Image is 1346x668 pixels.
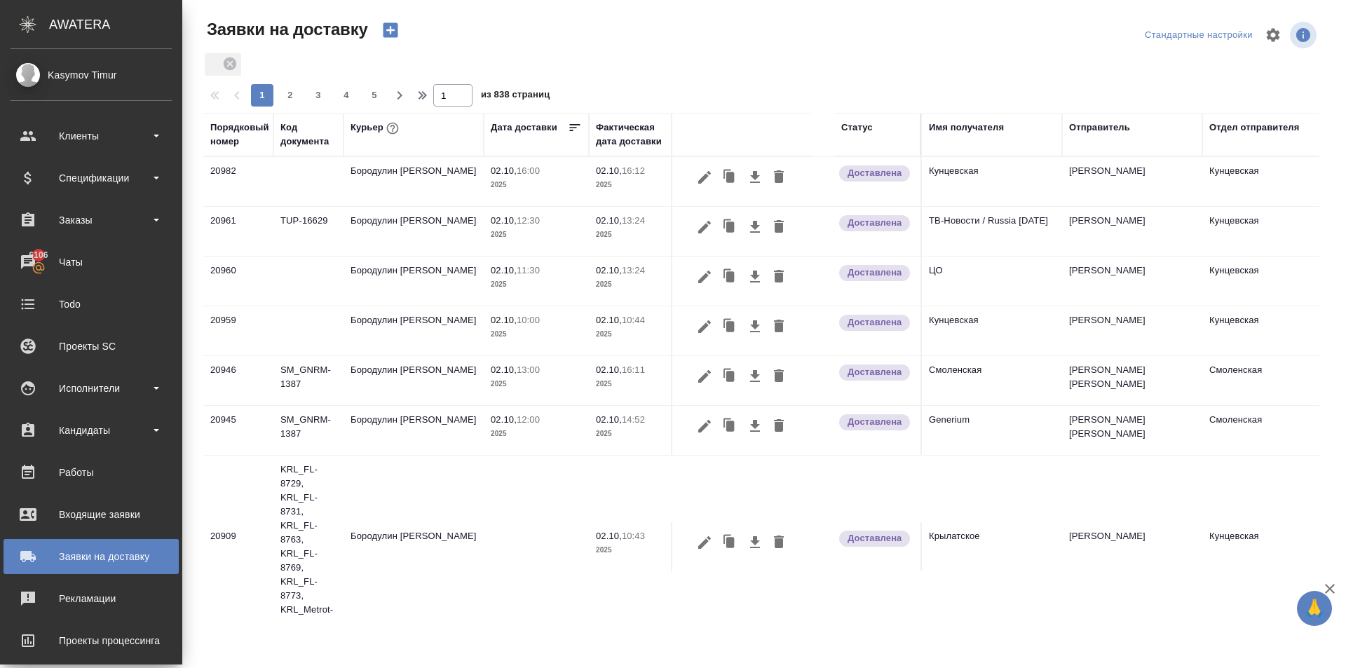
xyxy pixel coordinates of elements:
[922,356,1062,405] td: Смоленская
[273,406,344,455] td: SM_GNRM-1387
[4,329,179,364] a: Проекты SC
[838,164,913,183] div: Документы доставлены, фактическая дата доставки проставиться автоматически
[596,278,687,292] p: 2025
[1209,121,1299,135] div: Отдел отправителя
[203,157,273,206] td: 20982
[4,623,179,658] a: Проекты процессинга
[344,406,484,455] td: Бородулин [PERSON_NAME]
[335,84,358,107] button: 4
[11,504,172,525] div: Входящие заявки
[491,178,582,192] p: 2025
[716,529,743,556] button: Клонировать
[1062,406,1202,455] td: [PERSON_NAME] [PERSON_NAME]
[716,214,743,240] button: Клонировать
[596,265,622,275] p: 02.10,
[693,264,716,290] button: Редактировать
[1202,306,1342,355] td: Кунцевская
[491,364,517,375] p: 02.10,
[1062,306,1202,355] td: [PERSON_NAME]
[203,207,273,256] td: 20961
[622,315,645,325] p: 10:44
[344,522,484,571] td: Бородулин [PERSON_NAME]
[1297,591,1332,626] button: 🙏
[491,278,582,292] p: 2025
[517,414,540,425] p: 12:00
[491,377,582,391] p: 2025
[1062,356,1202,405] td: [PERSON_NAME] [PERSON_NAME]
[203,356,273,405] td: 20946
[1141,25,1256,46] div: split button
[622,364,645,375] p: 16:11
[622,265,645,275] p: 13:24
[335,88,358,102] span: 4
[596,543,687,557] p: 2025
[622,414,645,425] p: 14:52
[1303,594,1326,623] span: 🙏
[11,546,172,567] div: Заявки на доставку
[273,456,344,638] td: KRL_FL-8729, KRL_FL-8731, KRL_FL-8763, KRL_FL-8769, KRL_FL-8773, KRL_Metrot-3
[11,210,172,231] div: Заказы
[491,165,517,176] p: 02.10,
[203,522,273,571] td: 20909
[344,207,484,256] td: Бородулин [PERSON_NAME]
[848,166,902,180] p: Доставлена
[517,265,540,275] p: 11:30
[1202,257,1342,306] td: Кунцевская
[767,264,791,290] button: Удалить
[11,630,172,651] div: Проекты процессинга
[203,257,273,306] td: 20960
[596,315,622,325] p: 02.10,
[11,420,172,441] div: Кандидаты
[848,531,902,545] p: Доставлена
[622,531,645,541] p: 10:43
[716,164,743,191] button: Клонировать
[307,84,329,107] button: 3
[838,413,913,432] div: Документы доставлены, фактическая дата доставки проставиться автоматически
[622,165,645,176] p: 16:12
[1062,522,1202,571] td: [PERSON_NAME]
[307,88,329,102] span: 3
[11,378,172,399] div: Исполнители
[716,313,743,340] button: Клонировать
[491,121,557,135] div: Дата доставки
[596,531,622,541] p: 02.10,
[344,356,484,405] td: Бородулин [PERSON_NAME]
[1062,157,1202,206] td: [PERSON_NAME]
[596,377,687,391] p: 2025
[203,306,273,355] td: 20959
[693,164,716,191] button: Редактировать
[517,165,540,176] p: 16:00
[596,178,687,192] p: 2025
[767,413,791,439] button: Удалить
[1256,18,1290,52] span: Настроить таблицу
[1202,356,1342,405] td: Смоленская
[11,588,172,609] div: Рекламации
[848,266,902,280] p: Доставлена
[767,313,791,340] button: Удалить
[767,529,791,556] button: Удалить
[1069,121,1130,135] div: Отправитель
[1290,22,1319,48] span: Посмотреть информацию
[596,215,622,226] p: 02.10,
[1062,257,1202,306] td: [PERSON_NAME]
[4,245,179,280] a: 6106Чаты
[363,84,386,107] button: 5
[383,119,402,137] button: При выборе курьера статус заявки автоматически поменяется на «Принята»
[344,306,484,355] td: Бородулин [PERSON_NAME]
[848,216,902,230] p: Доставлена
[11,252,172,273] div: Чаты
[344,157,484,206] td: Бородулин [PERSON_NAME]
[1202,207,1342,256] td: Кунцевская
[351,119,402,137] div: Курьер
[11,294,172,315] div: Todo
[743,413,767,439] button: Скачать
[491,327,582,341] p: 2025
[848,415,902,429] p: Доставлена
[922,306,1062,355] td: Кунцевская
[716,413,743,439] button: Клонировать
[922,522,1062,571] td: Крылатское
[273,207,344,256] td: TUP-16629
[11,125,172,146] div: Клиенты
[20,248,56,262] span: 6106
[11,67,172,83] div: Kasymov Timur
